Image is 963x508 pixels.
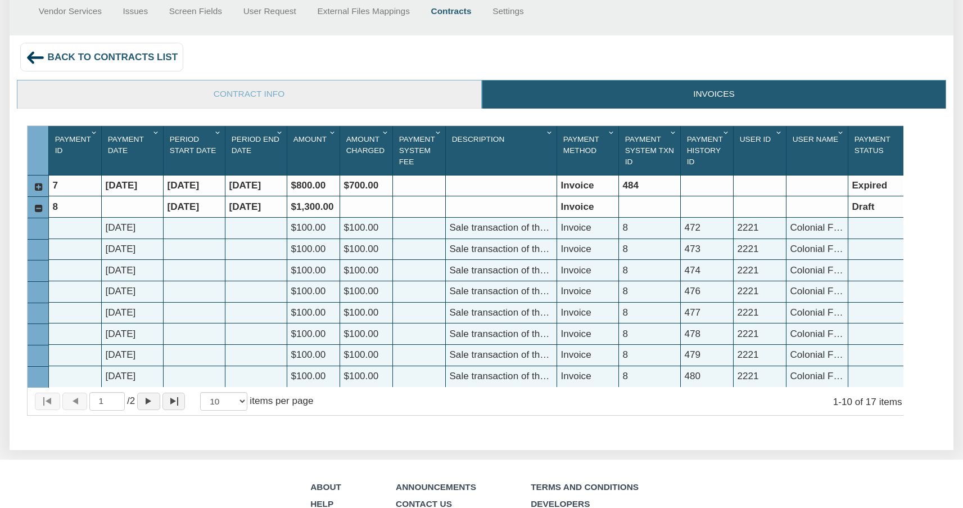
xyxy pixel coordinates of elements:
div: Column Menu [721,126,733,138]
div: $800.00 [287,176,340,196]
div: Sort None [228,130,287,159]
div: 473 [681,239,733,260]
a: Terms and Conditions [531,482,639,492]
div: Colonial Funding Group [786,303,848,323]
a: Invoices [482,80,946,109]
div: Invoice [557,196,618,217]
div: 8 [619,218,680,239]
span: Announcements [396,482,476,492]
div: [DATE] [102,281,163,302]
div: $100.00 [287,345,340,366]
div: [DATE] [102,303,163,323]
div: Column Menu [544,126,556,138]
div: Period End Date Sort None [228,130,287,159]
div: Invoice [557,345,618,366]
a: Contract Info [17,80,481,109]
div: Invoice [557,239,618,260]
div: Sort None [342,130,392,169]
div: Amount Charged Sort None [342,130,392,169]
a: About [310,482,341,492]
span: Back to contracts list [48,52,178,62]
div: 478 [681,323,733,344]
span: Payment Status [855,135,890,155]
div: Sale transaction of the Note 61454 on [STREET_ADDRESS][PERSON_NAME] [446,303,557,323]
div: Payment System Txn Id Sort None [621,130,680,170]
div: [DATE] [164,176,225,196]
div: [DATE] [102,239,163,260]
div: Colonial Funding Group [786,345,848,366]
div: Sort None [448,130,557,149]
img: back_arrow_left_icon.svg [26,48,45,67]
span: Payment System Txn Id [625,135,674,166]
div: Amount Sort None [290,130,340,158]
div: 2221 [734,260,786,281]
div: Sort None [683,130,733,170]
div: Sale transaction of the Note 61466 on [STREET_ADDRESS] [446,366,557,388]
div: 8 [619,323,680,344]
div: [DATE] [102,218,163,239]
div: Column Menu [89,126,101,138]
span: Payment Id [55,135,91,155]
div: [DATE] [102,323,163,344]
div: 8 [49,196,101,217]
div: [DATE] [225,196,287,217]
div: $100.00 [340,260,392,281]
button: Page to last [162,393,185,410]
span: User Name [793,135,838,143]
div: User Id Sort None [736,130,786,158]
div: Sale transaction of the Note 61459 on [STREET_ADDRESS] [446,345,557,366]
button: Page to first [35,393,60,410]
div: Column Menu [380,126,392,138]
div: Sort None [104,130,163,159]
button: Page forward [137,393,160,410]
div: $100.00 [340,323,392,344]
div: 474 [681,260,733,281]
abbr: through [838,397,842,407]
div: Colonial Funding Group [786,323,848,344]
div: [DATE] [225,176,287,196]
span: Amount [293,135,327,143]
div: Sort None [51,130,101,159]
div: 2221 [734,323,786,344]
div: $100.00 [287,218,340,239]
div: Sort None [290,130,340,158]
div: Column Menu [774,126,785,138]
div: 477 [681,303,733,323]
div: Period Start Date Sort None [166,130,225,169]
div: Invoice [557,176,618,196]
div: User Name Sort None [789,130,848,158]
span: Payment History Id [687,135,723,166]
span: 2 [127,394,135,408]
div: 2221 [734,303,786,323]
span: Description [452,135,505,143]
input: Selected page [89,392,125,411]
div: 2221 [734,366,786,388]
div: Payment Date Sort None [104,130,163,159]
div: 8 [619,260,680,281]
div: Sale transaction of the Note 61456 on [STREET_ADDRESS][PERSON_NAME] [446,239,557,260]
div: [DATE] [164,196,225,217]
div: Column Menu [668,126,680,138]
div: Column Menu [213,126,224,138]
div: Invoice [557,303,618,323]
div: Colonial Funding Group [786,366,848,388]
span: items per page [250,395,313,406]
div: Column Menu [274,126,286,138]
div: $100.00 [340,239,392,260]
div: $100.00 [287,260,340,281]
span: Payment System Fee [399,135,435,166]
div: 8 [619,239,680,260]
div: [DATE] [102,176,163,196]
div: 2221 [734,345,786,366]
div: 472 [681,218,733,239]
div: Sort None [166,130,225,169]
div: 8 [619,345,680,366]
div: Invoice [557,218,618,239]
div: $1,300.00 [287,196,340,217]
div: [DATE] [102,260,163,281]
div: Colonial Funding Group [786,239,848,260]
div: Draft [848,196,910,217]
div: Column Menu [433,126,445,138]
div: $100.00 [340,281,392,302]
div: Sale transaction of the Note 61461 on [STREET_ADDRESS] [446,281,557,302]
